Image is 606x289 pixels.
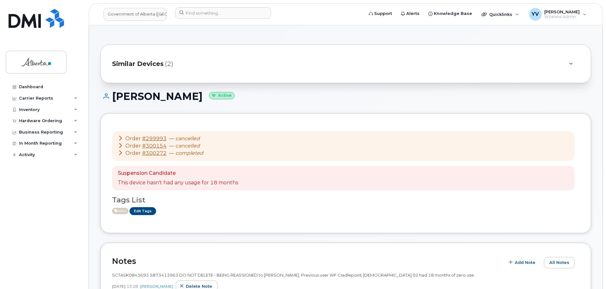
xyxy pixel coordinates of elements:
p: Suspension Candidate [118,170,238,177]
small: Active [209,92,235,99]
h1: [PERSON_NAME] [100,91,591,102]
em: cancelled [175,143,200,149]
button: All Notes [544,257,575,268]
a: [PERSON_NAME] [140,284,173,289]
span: — [169,143,200,149]
span: All Notes [549,259,569,266]
span: Similar Devices [112,59,164,69]
span: Active [112,208,129,214]
a: #300154 [142,143,167,149]
a: Edit Tags [129,207,156,215]
span: Add Note [515,259,535,266]
span: Order [125,135,141,141]
span: — [169,135,200,141]
span: Order [125,143,141,149]
a: #299993 [142,135,167,141]
span: (2) [165,59,173,69]
h2: Notes [112,256,502,266]
em: cancelled [175,135,200,141]
span: 13:28 [127,284,138,289]
em: completed [175,150,203,156]
p: This device hasn't had any usage for 18 months [118,179,238,187]
span: SCTASK0843693 5873413963 DO NOT DELETE - BEING REASSIGNED to [PERSON_NAME]. Previous user WF Crad... [112,273,475,278]
span: [DATE] [112,284,125,289]
span: — [169,150,203,156]
button: Add Note [505,257,541,268]
a: #300272 [142,150,167,156]
h3: Tags List [112,196,579,204]
span: Order [125,150,141,156]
